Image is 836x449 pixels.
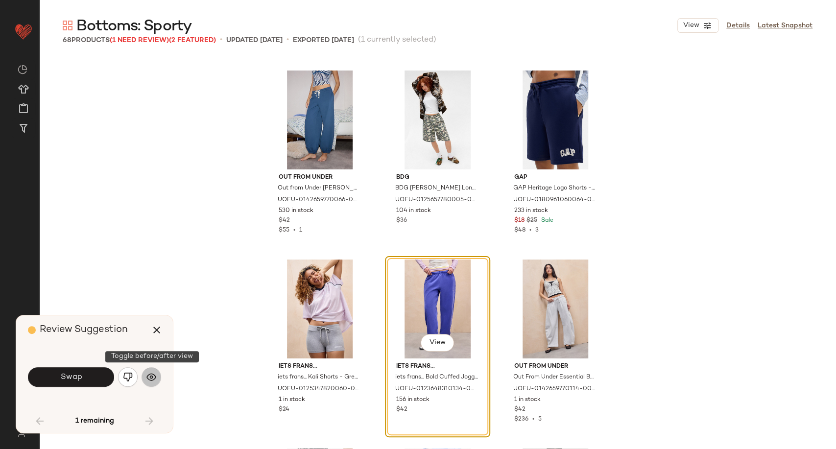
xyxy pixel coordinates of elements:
[110,37,169,44] span: (1 Need Review)
[506,71,605,169] img: 0180961060064_041_b
[226,35,283,46] p: updated [DATE]
[12,429,31,437] img: svg%3e
[278,373,360,382] span: iets frans... Kali Shorts - Grey XL at Urban Outfitters
[514,207,548,215] span: 233 in stock
[683,22,699,29] span: View
[271,71,369,169] img: 0142659770066_041_a2
[40,325,128,335] span: Review Suggestion
[513,184,596,193] span: GAP Heritage Logo Shorts - Navy M at Urban Outfitters
[758,21,812,31] a: Latest Snapshot
[514,173,597,182] span: GAP
[514,416,528,423] span: $236
[299,227,302,234] span: 1
[279,216,290,225] span: $42
[18,65,27,74] img: svg%3e
[395,385,478,394] span: UOEU-0123648310134-000-040
[279,405,289,414] span: $24
[395,373,478,382] span: iets frans... Bold Cuffed Joggers - Blue S at Urban Outfitters
[278,184,360,193] span: Out from Under [PERSON_NAME] Joggers - Navy S at Urban Outfitters
[388,71,487,169] img: 0125657780005_038_a2
[287,34,289,46] span: •
[220,34,222,46] span: •
[726,21,750,31] a: Details
[76,17,191,36] span: Bottoms: Sporty
[28,367,114,387] button: Swap
[528,416,538,423] span: •
[60,373,82,382] span: Swap
[279,173,361,182] span: Out From Under
[677,18,718,33] button: View
[271,260,369,358] img: 0125347820060_004_a2
[513,373,596,382] span: Out From Under Essential Barrel Leg Joggers - Light Grey S at Urban Outfitters
[513,385,596,394] span: UOEU-0142659770114-000-006
[14,22,33,41] img: heart_red.DM2ytmEG.svg
[506,260,605,358] img: 0142659770114_006_b
[63,37,72,44] span: 68
[421,334,454,352] button: View
[388,260,487,358] img: 0123648310134_040_a2
[525,227,535,234] span: •
[396,216,407,225] span: $36
[395,196,478,205] span: UOEU-0125657780005-000-038
[279,362,361,371] span: iets frans...
[63,35,216,46] div: Products
[396,207,431,215] span: 104 in stock
[293,35,354,46] p: Exported [DATE]
[146,372,156,382] img: svg%3e
[279,227,289,234] span: $55
[513,196,596,205] span: UOEU-0180961060064-000-041
[514,362,597,371] span: Out From Under
[279,396,305,404] span: 1 in stock
[278,385,360,394] span: UOEU-0125347820060-000-004
[169,37,216,44] span: (2 Featured)
[429,339,446,347] span: View
[538,416,542,423] span: 5
[526,216,537,225] span: $25
[539,217,553,224] span: Sale
[514,227,525,234] span: $48
[278,196,360,205] span: UOEU-0142659770066-000-041
[514,405,525,414] span: $42
[396,173,479,182] span: BDG
[535,227,539,234] span: 3
[63,21,72,30] img: svg%3e
[75,417,114,425] span: 1 remaining
[514,216,525,225] span: $18
[395,184,478,193] span: BDG [PERSON_NAME] Longline Boxer Shorts - Green S at Urban Outfitters
[123,372,133,382] img: svg%3e
[358,34,436,46] span: (1 currently selected)
[289,227,299,234] span: •
[279,207,313,215] span: 530 in stock
[514,396,541,404] span: 1 in stock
